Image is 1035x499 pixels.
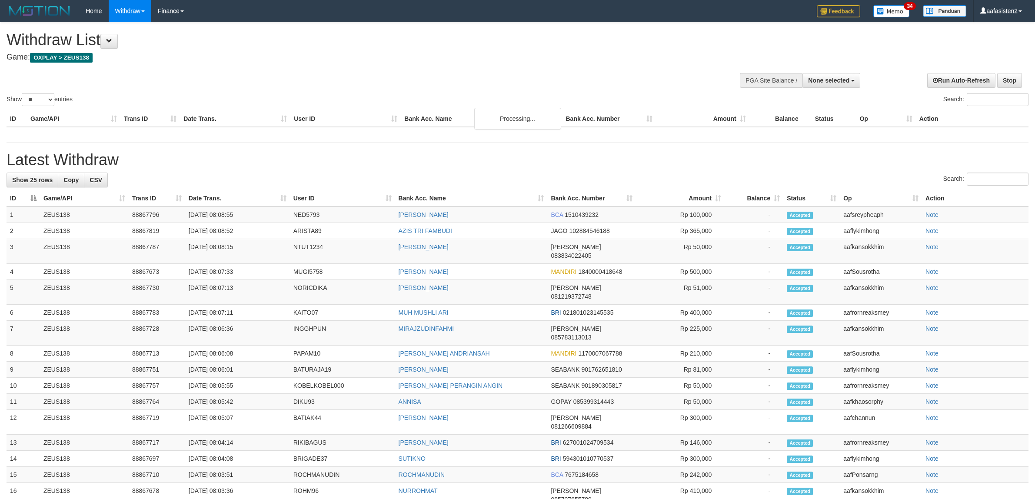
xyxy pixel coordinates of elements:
img: Button%20Memo.svg [873,5,910,17]
td: 9 [7,362,40,378]
td: Rp 50,000 [636,394,725,410]
td: aafSousrotha [840,264,922,280]
span: [PERSON_NAME] [551,414,601,421]
td: 88867796 [129,206,185,223]
td: ARISTA89 [290,223,395,239]
span: None selected [808,77,849,84]
td: [DATE] 08:05:07 [185,410,290,435]
td: - [725,467,783,483]
td: Rp 50,000 [636,239,725,264]
span: Copy 102884546188 to clipboard [569,227,609,234]
span: Copy 021801023145535 to clipboard [563,309,614,316]
span: Accepted [787,488,813,495]
a: Stop [997,73,1022,88]
div: Processing... [474,108,561,130]
span: Accepted [787,269,813,276]
span: Accepted [787,366,813,374]
td: aafrornreaksmey [840,435,922,451]
span: [PERSON_NAME] [551,243,601,250]
span: BCA [551,471,563,478]
td: MUGI5758 [290,264,395,280]
td: [DATE] 08:04:14 [185,435,290,451]
a: Note [925,284,938,291]
span: Accepted [787,309,813,317]
span: GOPAY [551,398,571,405]
a: [PERSON_NAME] [399,439,449,446]
td: aafkansokkhim [840,280,922,305]
td: INGGHPUN [290,321,395,346]
th: Amount: activate to sort column ascending [636,190,725,206]
td: 88867713 [129,346,185,362]
td: 88867697 [129,451,185,467]
td: ZEUS138 [40,362,129,378]
a: ANNISA [399,398,421,405]
a: [PERSON_NAME] [399,243,449,250]
span: Accepted [787,228,813,235]
td: 10 [7,378,40,394]
td: 5 [7,280,40,305]
input: Search: [967,173,1028,186]
td: 88867751 [129,362,185,378]
td: aaflykimhong [840,223,922,239]
th: Amount [656,111,749,127]
td: aafkhaosorphy [840,394,922,410]
td: - [725,394,783,410]
th: Op [856,111,916,127]
td: NED5793 [290,206,395,223]
td: Rp 242,000 [636,467,725,483]
td: - [725,280,783,305]
th: Date Trans.: activate to sort column ascending [185,190,290,206]
th: Trans ID [120,111,180,127]
th: Bank Acc. Name [401,111,562,127]
span: Copy 085783113013 to clipboard [551,334,591,341]
span: Accepted [787,472,813,479]
a: Note [925,487,938,494]
td: aafchannun [840,410,922,435]
span: Accepted [787,456,813,463]
td: 88867783 [129,305,185,321]
span: Copy 1510439232 to clipboard [565,211,599,218]
span: SEABANK [551,382,579,389]
a: Note [925,211,938,218]
td: Rp 81,000 [636,362,725,378]
a: MIRAJZUDINFAHMI [399,325,454,332]
th: Bank Acc. Number [562,111,656,127]
button: None selected [802,73,860,88]
label: Show entries [7,93,73,106]
a: Note [925,325,938,332]
td: - [725,378,783,394]
span: Copy 594301010770537 to clipboard [563,455,614,462]
td: aafSousrotha [840,346,922,362]
span: [PERSON_NAME] [551,487,601,494]
a: [PERSON_NAME] [399,284,449,291]
a: ROCHMANUDIN [399,471,445,478]
td: - [725,362,783,378]
span: Copy 1840000418648 to clipboard [578,268,622,275]
td: DIKU93 [290,394,395,410]
th: User ID [290,111,401,127]
td: ZEUS138 [40,346,129,362]
td: 88867819 [129,223,185,239]
img: panduan.png [923,5,966,17]
span: Copy 1170007067788 to clipboard [578,350,622,357]
td: [DATE] 08:07:33 [185,264,290,280]
th: ID: activate to sort column descending [7,190,40,206]
td: Rp 365,000 [636,223,725,239]
td: ZEUS138 [40,321,129,346]
a: Note [925,309,938,316]
td: - [725,321,783,346]
th: ID [7,111,27,127]
td: Rp 500,000 [636,264,725,280]
td: 14 [7,451,40,467]
a: Note [925,382,938,389]
th: Date Trans. [180,111,290,127]
th: Action [922,190,1028,206]
span: Copy 085399314443 to clipboard [573,398,614,405]
td: 4 [7,264,40,280]
td: 7 [7,321,40,346]
a: Copy [58,173,84,187]
td: RIKIBAGUS [290,435,395,451]
td: [DATE] 08:08:52 [185,223,290,239]
td: BATURAJA19 [290,362,395,378]
span: Accepted [787,415,813,422]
